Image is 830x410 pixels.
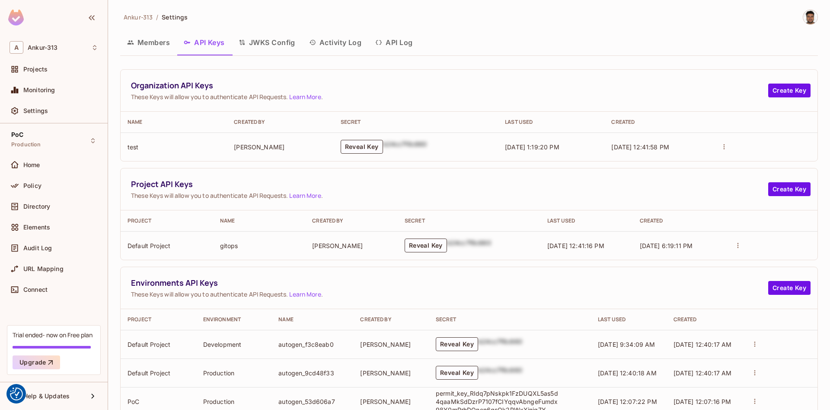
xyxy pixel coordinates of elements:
span: [DATE] 12:07:22 PM [598,398,657,405]
span: [DATE] 12:40:17 AM [674,341,732,348]
button: actions [749,338,761,350]
span: Elements [23,224,50,231]
span: URL Mapping [23,265,64,272]
button: Members [120,32,177,53]
span: Help & Updates [23,393,70,400]
div: Last Used [505,119,597,126]
span: Connect [23,286,48,293]
div: Environment [203,316,265,323]
div: Created [674,316,735,323]
td: Development [196,330,272,358]
span: These Keys will allow you to authenticate API Requests. . [131,191,768,200]
div: b24cc7f8c660 [478,337,522,351]
div: Name [220,217,299,224]
div: b24cc7f8c660 [478,366,522,380]
div: Created By [234,119,326,126]
span: [DATE] 1:19:20 PM [505,143,559,151]
td: test [121,132,227,161]
div: b24cc7f8c660 [383,140,427,154]
span: Ankur-313 [124,13,153,21]
div: Last Used [547,217,626,224]
a: Learn More [289,191,321,200]
button: actions [718,141,730,153]
td: Default Project [121,330,196,358]
td: [PERSON_NAME] [305,231,398,260]
span: [DATE] 9:34:09 AM [598,341,655,348]
div: Created By [312,217,391,224]
button: Reveal Key [436,366,478,380]
a: Learn More [289,93,321,101]
button: Create Key [768,84,811,97]
span: [DATE] 6:19:11 PM [640,242,693,249]
button: Consent Preferences [10,387,23,400]
span: Workspace: Ankur-313 [28,44,57,51]
span: These Keys will allow you to authenticate API Requests. . [131,93,768,101]
span: Projects [23,66,48,73]
span: Environments API Keys [131,278,768,288]
img: Revisit consent button [10,387,23,400]
div: Name [278,316,346,323]
td: gitops [213,231,306,260]
span: Organization API Keys [131,80,768,91]
div: Last Used [598,316,660,323]
td: Default Project [121,231,213,260]
span: [DATE] 12:40:17 AM [674,369,732,377]
div: Created [611,119,704,126]
button: actions [749,367,761,379]
span: Project API Keys [131,179,768,190]
div: Created [640,217,718,224]
span: PoC [11,131,23,138]
img: SReyMgAAAABJRU5ErkJggg== [8,10,24,26]
button: Create Key [768,182,811,196]
div: b24cc7f8c660 [447,239,491,252]
div: Created By [360,316,422,323]
td: [PERSON_NAME] [227,132,333,161]
span: Home [23,161,40,168]
div: Project [128,217,206,224]
span: Monitoring [23,87,55,94]
span: Directory [23,203,50,210]
button: JWKS Config [232,32,302,53]
span: These Keys will allow you to authenticate API Requests. . [131,290,768,298]
td: autogen_f3c8eab0 [271,330,353,358]
li: / [156,13,158,21]
span: [DATE] 12:07:16 PM [674,398,731,405]
span: [DATE] 12:41:16 PM [547,242,604,249]
div: Secret [436,316,584,323]
span: Audit Log [23,245,52,252]
div: Trial ended- now on Free plan [13,331,93,339]
button: Create Key [768,281,811,295]
span: A [10,41,23,54]
span: Policy [23,182,41,189]
span: [DATE] 12:40:18 AM [598,369,657,377]
button: API Log [368,32,419,53]
button: Activity Log [302,32,369,53]
button: Reveal Key [341,140,383,154]
button: actions [732,239,744,252]
button: Reveal Key [405,239,447,252]
button: API Keys [177,32,232,53]
td: [PERSON_NAME] [353,330,429,358]
button: Upgrade [13,355,60,369]
td: [PERSON_NAME] [353,358,429,387]
div: Secret [405,217,533,224]
div: Project [128,316,189,323]
a: Learn More [289,290,321,298]
span: [DATE] 12:41:58 PM [611,143,669,151]
td: autogen_9cd48f33 [271,358,353,387]
span: Settings [162,13,188,21]
div: Name [128,119,220,126]
span: Production [11,141,41,148]
span: Settings [23,107,48,114]
td: Default Project [121,358,196,387]
button: actions [749,395,761,407]
button: Reveal Key [436,337,478,351]
img: Vladimir Shopov [803,10,817,24]
div: Secret [341,119,492,126]
td: Production [196,358,272,387]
